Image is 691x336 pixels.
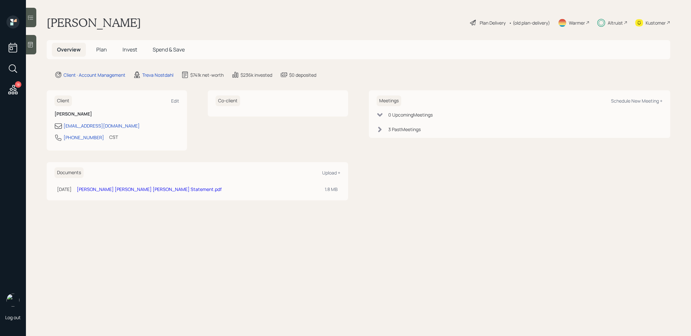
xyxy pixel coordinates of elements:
div: 1.8 MB [325,186,338,193]
div: $236k invested [240,72,272,78]
div: [EMAIL_ADDRESS][DOMAIN_NAME] [64,122,140,129]
div: CST [109,134,118,140]
div: [PHONE_NUMBER] [64,134,104,141]
div: [DATE] [57,186,72,193]
div: Schedule New Meeting + [611,98,662,104]
h1: [PERSON_NAME] [47,16,141,30]
h6: Client [54,95,72,106]
div: Plan Delivery [480,19,506,26]
div: Warmer [569,19,585,26]
h6: Co-client [216,95,240,106]
div: $0 deposited [289,72,316,78]
div: $741k net-worth [190,72,224,78]
span: Plan [96,46,107,53]
h6: Documents [54,167,84,178]
span: Invest [123,46,137,53]
div: Log out [5,314,21,320]
div: Kustomer [646,19,666,26]
div: Edit [171,98,179,104]
div: Treva Nostdahl [142,72,173,78]
a: [PERSON_NAME] [PERSON_NAME] [PERSON_NAME] Statement.pdf [77,186,222,192]
h6: Meetings [377,95,401,106]
img: treva-nostdahl-headshot.png [6,294,19,307]
div: 3 Past Meeting s [388,126,421,133]
div: Upload + [322,170,340,176]
h6: [PERSON_NAME] [54,111,179,117]
span: Overview [57,46,81,53]
div: 18 [15,81,21,88]
div: Client · Account Management [64,72,125,78]
div: Altruist [608,19,623,26]
div: 0 Upcoming Meeting s [388,111,433,118]
div: • (old plan-delivery) [509,19,550,26]
span: Spend & Save [153,46,185,53]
